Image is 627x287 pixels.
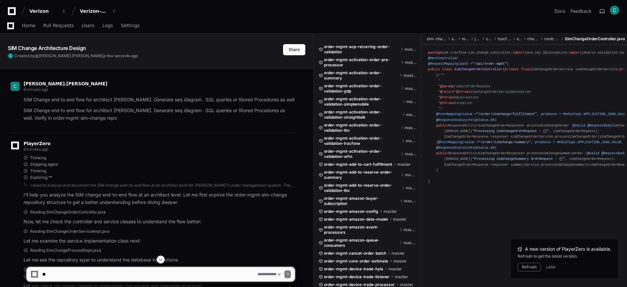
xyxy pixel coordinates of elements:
[324,209,378,214] span: order-mgmt-amazon-config
[121,18,139,33] a: Settings
[517,36,522,42] span: sim
[22,18,35,33] a: Home
[397,162,411,167] span: master
[436,146,497,150] span: @ResponseStatus(HttpStatus.OK)
[30,183,295,188] div: I need to analyze and document the SIM change end-to-end flow at an architect level for [PERSON_N...
[27,5,69,17] button: Verizon
[565,36,625,42] span: SimChangeOrderController.java
[324,70,398,81] span: order-mgmt-activation-order-summary
[606,265,624,283] iframe: Open customer support
[478,140,531,144] span: "/order/simchange/summary"
[518,254,611,259] div: Refresh to get the latest version.
[456,90,470,94] span: @throws
[29,8,58,14] div: Verizon
[30,162,58,167] span: Stopping agent
[391,251,405,256] span: master
[440,95,454,99] span: @throws
[14,53,138,59] span: Created by
[428,62,509,66] span: @RequestMapping(path = )
[24,237,295,245] p: Let me examine the service implementation class next:
[436,151,448,155] span: public
[35,53,39,58] span: @
[442,67,452,71] span: class
[406,112,417,117] span: master
[404,125,417,130] span: master
[10,82,20,91] img: ACg8ocLppwQnxw-l5OtmKI-iEP35Q_s6KGgNRE1-Sh_Zn0Ge2or2sg=s96-c
[587,151,600,155] span: @Valid
[77,5,119,17] button: Verizon-Clarify-Order-Management
[476,112,537,116] span: "/order/simchange/fulfillment"
[324,149,400,159] span: order-mgmt-activation-order-validation-wfm
[428,73,533,111] span: /** * * productOrderRequest * * SimChangeOrderServiceException * SQLException * Exception */
[324,57,400,68] span: order-mgmt-activation-order-pre-processor
[324,44,399,55] span: order-mgmt-acp-recurring-order-validation
[324,251,386,256] span: order-mgmt-cancel-order-batch
[30,168,46,174] span: Thinking
[513,51,525,55] span: import
[30,229,110,234] span: Reading SimChangeOrderServiceImpl.java
[24,191,295,206] p: I'll help you analyze the SIM change end-to-end flow at an architect level. Let me first explore ...
[324,170,400,180] span: order-mgmt-add-to-reserve-order-summary
[525,246,611,252] span: A new version of PlayerZero is available.
[324,83,400,94] span: order-mgmt-activation-order-validation-gdp
[403,227,417,232] span: master
[436,118,497,122] span: @ResponseStatus(HttpStatus.OK)
[103,53,138,58] span: a few seconds ago
[428,67,440,71] span: public
[428,50,620,184] div: com.tracfone.sim.change.controller; java.sql.SQLException; jakarta.validation.Valid; org.springfr...
[405,172,417,177] span: master
[406,99,417,104] span: master
[393,217,406,222] span: master
[521,67,531,71] span: final
[30,155,46,160] span: Thinking
[573,124,585,127] span: @Valid
[486,36,493,42] span: com
[22,24,35,27] span: Home
[43,24,74,27] span: Pull Requests
[498,36,511,42] span: tracfone
[121,24,139,27] span: Settings
[24,81,107,86] span: [PERSON_NAME].[PERSON_NAME]
[324,162,392,167] span: order-mgmt-add-to-cart-fulfillment
[569,51,581,55] span: import
[324,217,388,222] span: order-mgmt-amazon-data-model
[527,36,539,42] span: change
[428,56,458,60] span: @RestController
[587,124,612,127] span: @RequestBody
[404,198,417,204] span: master
[518,263,541,271] button: Refresh
[43,18,74,33] a: Pull Requests
[454,67,503,71] span: SimChangeOrderController
[324,183,401,193] span: order-mgmt-add-to-reserve-order-validation-tbv
[610,6,619,15] img: ACg8ocLppwQnxw-l5OtmKI-iEP35Q_s6KGgNRE1-Sh_Zn0Ge2or2sg=s96-c
[102,24,113,27] span: Logs
[8,53,13,59] img: ACg8ocLppwQnxw-l5OtmKI-iEP35Q_s6KGgNRE1-Sh_Zn0Ge2or2sg=s96-c
[39,53,103,58] span: [PERSON_NAME].[PERSON_NAME]
[30,248,101,253] span: Reading SimChangeProcessRepo.java
[324,96,401,107] span: order-mgmt-activation-order-validation-simplemobile
[473,62,507,66] span: "/api/order-mgmt"
[30,210,106,215] span: Reading SimChangeOrderController.java
[475,36,481,42] span: java
[570,8,592,14] button: Feedback
[324,196,399,206] span: order-mgmt-amazon-buyer-subscription
[102,18,113,33] a: Logs
[440,84,452,88] span: @param
[24,142,50,145] span: PlayerZero
[405,60,417,65] span: master
[436,124,448,127] span: public
[324,123,399,133] span: order-mgmt-activation-order-validation-tbv
[544,36,560,42] span: controller
[473,157,565,161] span: "Processing SimChangeSummary OrdrRequest : {}"
[406,185,417,191] span: master
[82,24,95,27] span: Users
[24,87,48,92] span: 8 minutes ago
[8,45,86,51] app-text-character-animate: SIM Change Architecture Design
[24,96,295,104] p: SIM Change end to end flow for architect [PERSON_NAME]. Generate seq diagram . SQL queries or Sto...
[24,218,295,226] p: Now, let me check the controller and service classes to understand the flow better:
[324,136,401,146] span: order-mgmt-activation-order-validation-tracfone
[30,175,52,180] span: Exploring **
[473,129,549,133] span: "Processing SimChangeOrdrRequest : {}"
[427,36,446,42] span: sim-change
[428,51,442,55] span: package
